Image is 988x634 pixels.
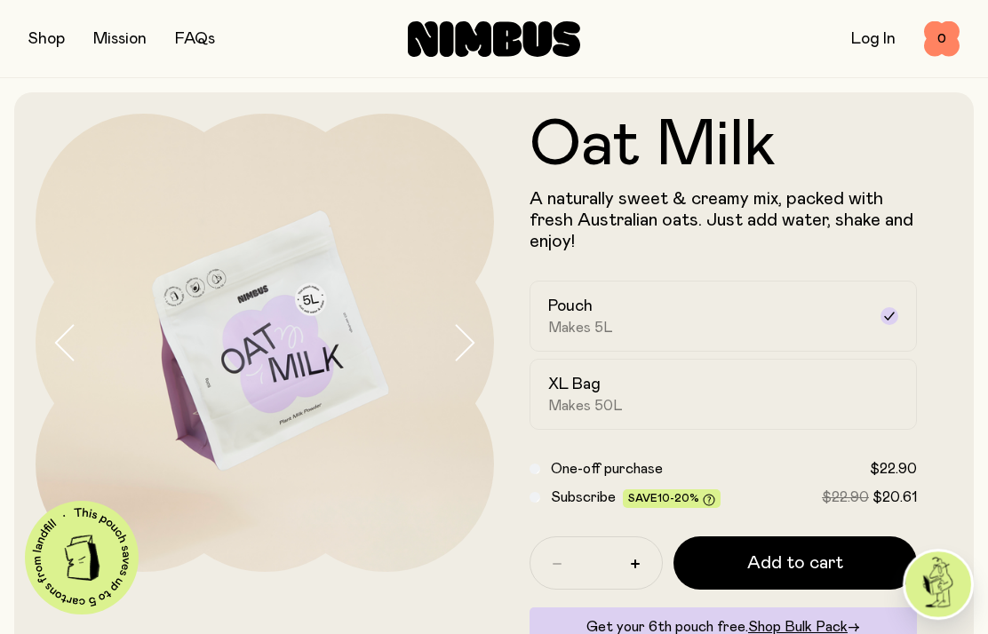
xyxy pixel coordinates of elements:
span: $20.61 [872,490,917,504]
a: Mission [93,31,147,47]
span: Save [628,493,715,506]
span: Shop Bulk Pack [748,620,848,634]
button: 0 [924,21,960,57]
img: agent [905,551,971,617]
h2: XL Bag [548,374,601,395]
a: FAQs [175,31,215,47]
h2: Pouch [548,296,593,317]
a: Shop Bulk Pack→ [748,620,860,634]
button: Add to cart [673,536,917,590]
span: Makes 50L [548,397,623,415]
a: Log In [851,31,896,47]
span: Makes 5L [548,319,613,337]
span: $22.90 [870,462,917,476]
p: A naturally sweet & creamy mix, packed with fresh Australian oats. Just add water, shake and enjoy! [530,188,917,252]
span: Add to cart [747,551,843,575]
span: $22.90 [822,490,869,504]
span: Subscribe [551,490,616,504]
span: 10-20% [657,493,699,503]
h1: Oat Milk [530,114,917,178]
span: One-off purchase [551,462,663,476]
